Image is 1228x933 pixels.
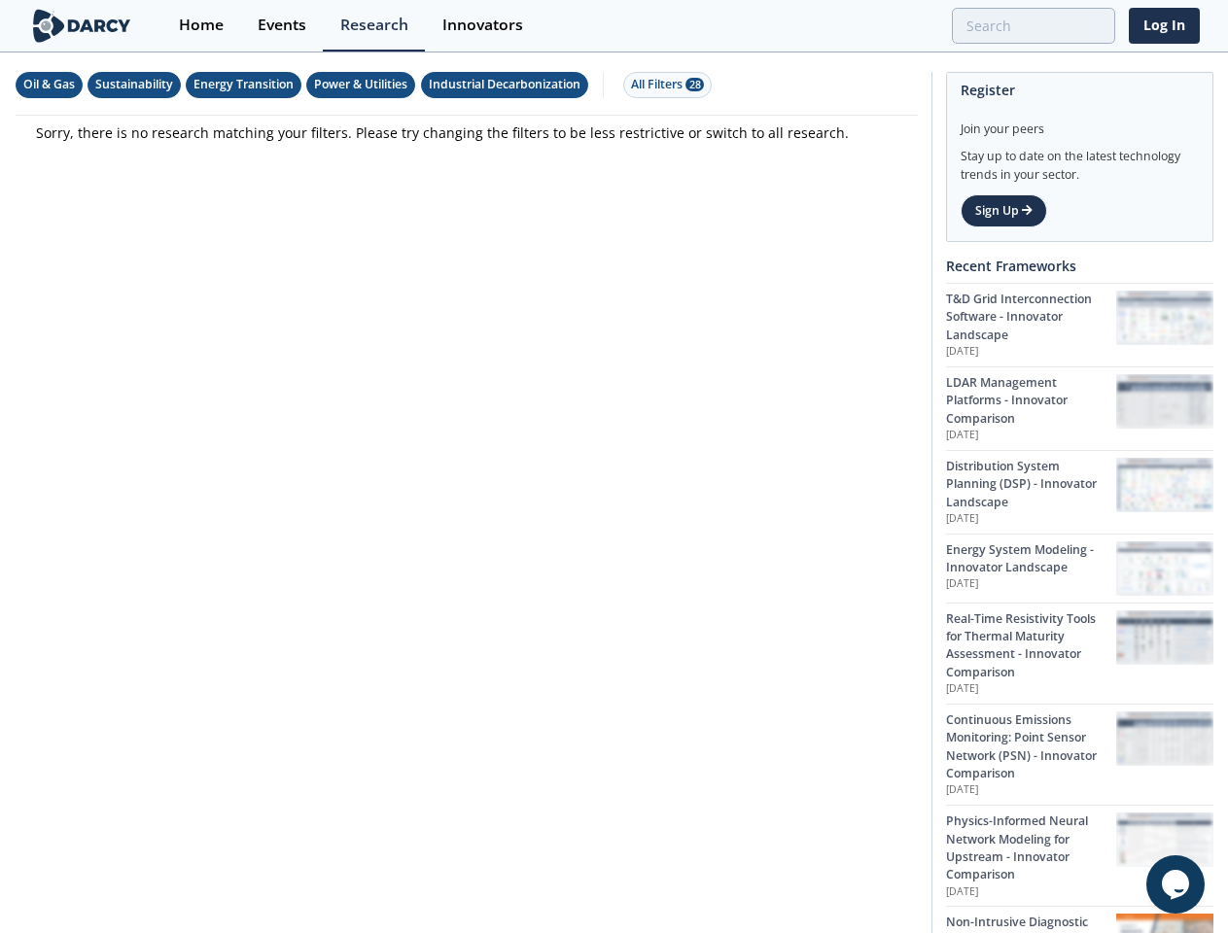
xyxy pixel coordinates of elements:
div: Register [961,73,1199,107]
p: [DATE] [946,782,1116,798]
p: [DATE] [946,681,1116,697]
div: Real-Time Resistivity Tools for Thermal Maturity Assessment - Innovator Comparison [946,610,1116,682]
div: Home [179,17,224,33]
button: Energy Transition [186,72,301,98]
a: LDAR Management Platforms - Innovator Comparison [DATE] LDAR Management Platforms - Innovator Com... [946,366,1213,450]
input: Advanced Search [952,8,1115,44]
div: Power & Utilities [314,76,407,93]
button: Sustainability [88,72,181,98]
div: Recent Frameworks [946,249,1213,283]
a: Sign Up [961,194,1047,227]
div: Energy Transition [193,76,294,93]
img: logo-wide.svg [29,9,135,43]
a: Energy System Modeling - Innovator Landscape [DATE] Energy System Modeling - Innovator Landscape ... [946,534,1213,603]
div: Research [340,17,408,33]
span: 28 [685,78,704,91]
p: [DATE] [946,511,1116,527]
iframe: chat widget [1146,855,1209,914]
div: LDAR Management Platforms - Innovator Comparison [946,374,1116,428]
div: Energy System Modeling - Innovator Landscape [946,541,1116,577]
a: Physics-Informed Neural Network Modeling for Upstream - Innovator Comparison [DATE] Physics-Infor... [946,805,1213,906]
p: [DATE] [946,884,1116,900]
a: Continuous Emissions Monitoring: Point Sensor Network (PSN) - Innovator Comparison [DATE] Continu... [946,704,1213,805]
div: All Filters [631,76,704,93]
div: Physics-Informed Neural Network Modeling for Upstream - Innovator Comparison [946,812,1116,884]
div: Stay up to date on the latest technology trends in your sector. [961,138,1199,184]
div: Continuous Emissions Monitoring: Point Sensor Network (PSN) - Innovator Comparison [946,711,1116,783]
button: Industrial Decarbonization [421,72,588,98]
div: Oil & Gas [23,76,75,93]
p: [DATE] [946,428,1116,443]
a: Distribution System Planning (DSP) - Innovator Landscape [DATE] Distribution System Planning (DSP... [946,450,1213,534]
button: Power & Utilities [306,72,415,98]
div: T&D Grid Interconnection Software - Innovator Landscape [946,291,1116,344]
div: Sustainability [95,76,173,93]
div: Industrial Decarbonization [429,76,580,93]
div: Join your peers [961,107,1199,138]
p: [DATE] [946,576,1116,592]
a: Real-Time Resistivity Tools for Thermal Maturity Assessment - Innovator Comparison [DATE] Real-Ti... [946,603,1213,704]
div: Distribution System Planning (DSP) - Innovator Landscape [946,458,1116,511]
button: Oil & Gas [16,72,83,98]
p: [DATE] [946,344,1116,360]
div: Events [258,17,306,33]
p: Sorry, there is no research matching your filters. Please try changing the filters to be less res... [36,122,897,143]
div: Innovators [442,17,523,33]
a: Log In [1129,8,1200,44]
a: T&D Grid Interconnection Software - Innovator Landscape [DATE] T&D Grid Interconnection Software ... [946,283,1213,366]
button: All Filters 28 [623,72,712,98]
